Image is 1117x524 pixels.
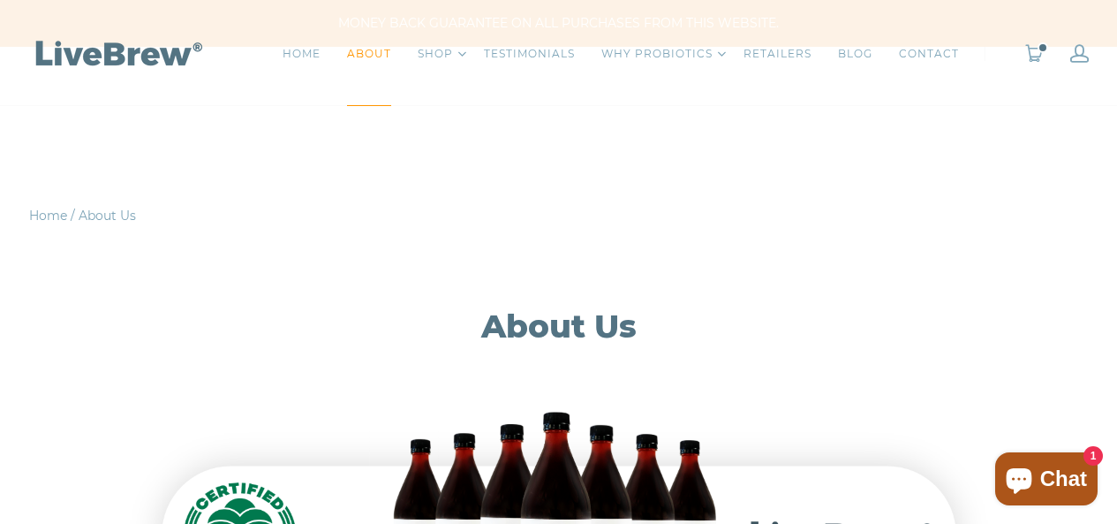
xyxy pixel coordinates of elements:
[743,45,811,63] a: RETAILERS
[1024,44,1044,63] a: 1
[29,37,206,68] img: LiveBrew
[347,45,391,63] a: ABOUT
[484,45,575,63] a: TESTIMONIALS
[990,452,1103,510] inbox-online-store-chat: Shopify online store chat
[899,45,959,63] a: CONTACT
[29,208,67,224] a: Home
[102,306,1015,346] h1: About Us
[71,208,75,224] span: /
[1038,42,1048,53] span: 1
[418,45,453,63] a: SHOP
[601,45,713,63] a: WHY PROBIOTICS
[838,45,872,63] a: BLOG
[283,45,321,63] a: HOME
[79,208,136,224] span: About Us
